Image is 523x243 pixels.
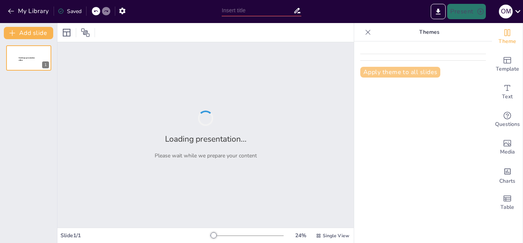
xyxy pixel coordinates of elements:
[500,148,515,156] span: Media
[431,4,446,19] button: Export to PowerPoint
[60,232,210,239] div: Slide 1 / 1
[499,177,515,185] span: Charts
[323,233,349,239] span: Single View
[165,134,247,144] h2: Loading presentation...
[19,57,35,61] span: Sendsteps presentation editor
[495,120,520,129] span: Questions
[500,203,514,212] span: Table
[155,152,257,159] p: Please wait while we prepare your content
[6,5,52,17] button: My Library
[492,23,523,51] div: Change the overall theme
[374,23,484,41] p: Themes
[492,189,523,217] div: Add a table
[492,51,523,78] div: Add ready made slides
[447,4,485,19] button: Present
[291,232,310,239] div: 24 %
[81,28,90,37] span: Position
[492,78,523,106] div: Add text boxes
[360,67,440,78] button: Apply theme to all slides
[6,45,51,71] div: 1
[492,161,523,189] div: Add charts and graphs
[42,61,49,68] div: 1
[499,5,513,18] div: O M
[58,8,82,15] div: Saved
[222,5,293,16] input: Insert title
[4,27,53,39] button: Add slide
[492,106,523,134] div: Get real-time input from your audience
[499,4,513,19] button: O M
[496,65,519,73] span: Template
[502,93,513,101] span: Text
[498,37,516,46] span: Theme
[492,134,523,161] div: Add images, graphics, shapes or video
[60,26,73,39] div: Layout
